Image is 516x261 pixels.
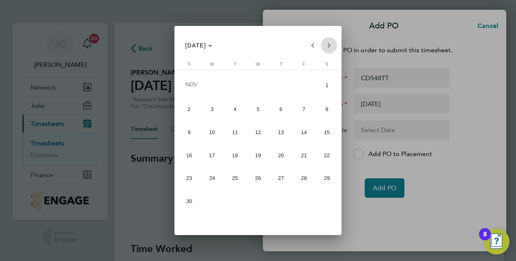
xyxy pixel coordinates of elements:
[271,122,291,143] span: 13
[247,167,270,190] button: November 26, 2025
[483,234,487,245] div: 8
[202,168,222,188] span: 24
[234,62,236,66] span: T
[325,62,328,66] span: S
[316,74,337,96] span: 1
[178,98,201,121] button: November 2, 2025
[316,122,337,143] span: 15
[256,62,260,66] span: W
[271,168,291,188] span: 27
[178,144,201,167] button: November 16, 2025
[292,167,316,190] button: November 28, 2025
[269,98,292,121] button: November 6, 2025
[315,167,338,190] button: November 29, 2025
[294,168,314,188] span: 28
[202,122,222,143] span: 10
[294,122,314,143] span: 14
[315,73,338,98] button: November 1, 2025
[224,121,247,144] button: November 11, 2025
[224,98,247,121] button: November 4, 2025
[201,144,224,167] button: November 17, 2025
[316,145,337,166] span: 22
[292,121,316,144] button: November 14, 2025
[292,98,316,121] button: November 7, 2025
[247,144,270,167] button: November 19, 2025
[225,122,245,143] span: 11
[315,121,338,144] button: November 15, 2025
[225,99,245,120] span: 4
[178,121,201,144] button: November 9, 2025
[303,62,305,66] span: F
[316,99,337,120] span: 8
[185,42,206,49] span: [DATE]
[225,168,245,188] span: 25
[315,98,338,121] button: November 8, 2025
[179,145,200,166] span: 16
[247,98,270,121] button: November 5, 2025
[305,37,321,53] button: Previous month
[269,144,292,167] button: November 20, 2025
[210,62,214,66] span: M
[248,122,269,143] span: 12
[316,168,337,188] span: 29
[178,167,201,190] button: November 23, 2025
[224,144,247,167] button: November 18, 2025
[202,145,222,166] span: 17
[294,145,314,166] span: 21
[178,190,201,213] button: November 30, 2025
[179,168,200,188] span: 23
[269,167,292,190] button: November 27, 2025
[484,229,510,255] button: Open Resource Center, 8 new notifications
[201,98,224,121] button: November 3, 2025
[182,38,216,53] button: Choose month and year
[178,73,316,98] td: NOV
[224,167,247,190] button: November 25, 2025
[269,121,292,144] button: November 13, 2025
[201,167,224,190] button: November 24, 2025
[247,121,270,144] button: November 12, 2025
[225,145,245,166] span: 18
[248,99,269,120] span: 5
[201,121,224,144] button: November 10, 2025
[179,122,200,143] span: 9
[271,145,291,166] span: 20
[188,62,191,66] span: S
[315,144,338,167] button: November 22, 2025
[248,168,269,188] span: 26
[321,37,337,53] button: Next month
[271,99,291,120] span: 6
[292,144,316,167] button: November 21, 2025
[179,99,200,120] span: 2
[179,191,200,212] span: 30
[202,99,222,120] span: 3
[279,62,282,66] span: T
[294,99,314,120] span: 7
[248,145,269,166] span: 19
